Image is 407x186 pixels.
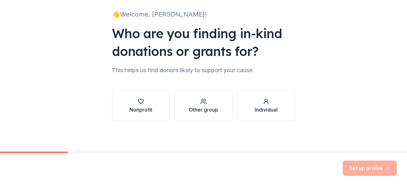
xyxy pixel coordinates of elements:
div: Who are you finding in-kind donations or grants for? [112,24,295,60]
button: Nonprofit [112,91,169,121]
div: 👋 Welcome, [PERSON_NAME]! [112,9,295,19]
button: Individual [238,91,295,121]
div: Nonprofit [129,106,152,114]
div: This helps us find donors likely to support your cause. [112,65,295,75]
div: Other group [189,106,218,114]
div: Individual [255,106,278,114]
button: Other group [175,91,232,121]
